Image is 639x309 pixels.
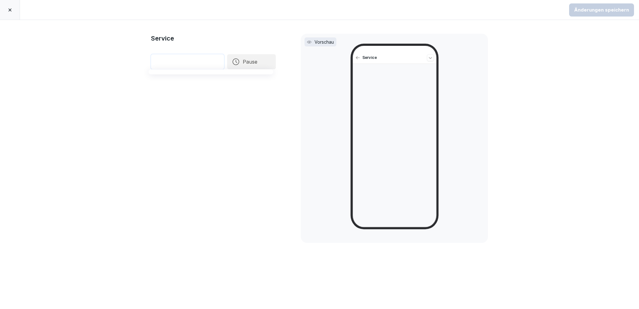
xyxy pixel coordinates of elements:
p: Service [362,55,425,60]
button: Pause [227,54,276,69]
div: Änderungen speichern [574,7,629,13]
p: Vorschau [315,39,334,45]
h1: Service [151,34,276,43]
button: Änderungen speichern [569,3,634,17]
